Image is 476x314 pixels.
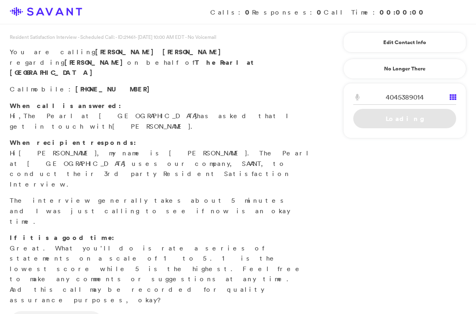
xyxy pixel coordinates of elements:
[23,112,197,120] span: The Pearl at [GEOGRAPHIC_DATA]
[353,109,456,128] a: Loading
[75,85,154,93] span: [PHONE_NUMBER]
[162,47,225,56] span: [PERSON_NAME]
[124,34,135,40] span: 21461
[10,138,312,189] p: Hi , my name is [PERSON_NAME]. The Pearl at [GEOGRAPHIC_DATA] uses our company, SAVANT, to conduc...
[10,34,216,40] span: Resident Satisfaction Interview - Scheduled Call: - ID: - [DATE] 10:00 AM EDT - No Voicemail
[10,233,114,242] strong: If it is a good time:
[112,122,190,130] span: [PERSON_NAME]
[10,47,312,78] p: You are calling regarding on behalf of
[10,84,312,95] p: Call :
[317,8,324,17] strong: 0
[353,36,456,49] a: Edit Contact Info
[10,138,136,147] strong: When recipient responds:
[380,8,426,17] strong: 00:00:00
[343,59,466,79] a: No Longer There
[64,58,127,67] strong: [PERSON_NAME]
[10,101,312,132] p: Hi, has asked that I get in touch with .
[19,149,97,157] span: [PERSON_NAME]
[245,8,252,17] strong: 0
[95,47,158,56] span: [PERSON_NAME]
[10,233,312,305] p: Great. What you'll do is rate a series of statements on a scale of 1 to 5. 1 is the lowest score ...
[31,85,68,93] span: mobile
[10,195,312,227] p: The interview generally takes about 5 minutes and I was just calling to see if now is an okay time.
[10,101,121,110] strong: When call is answered:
